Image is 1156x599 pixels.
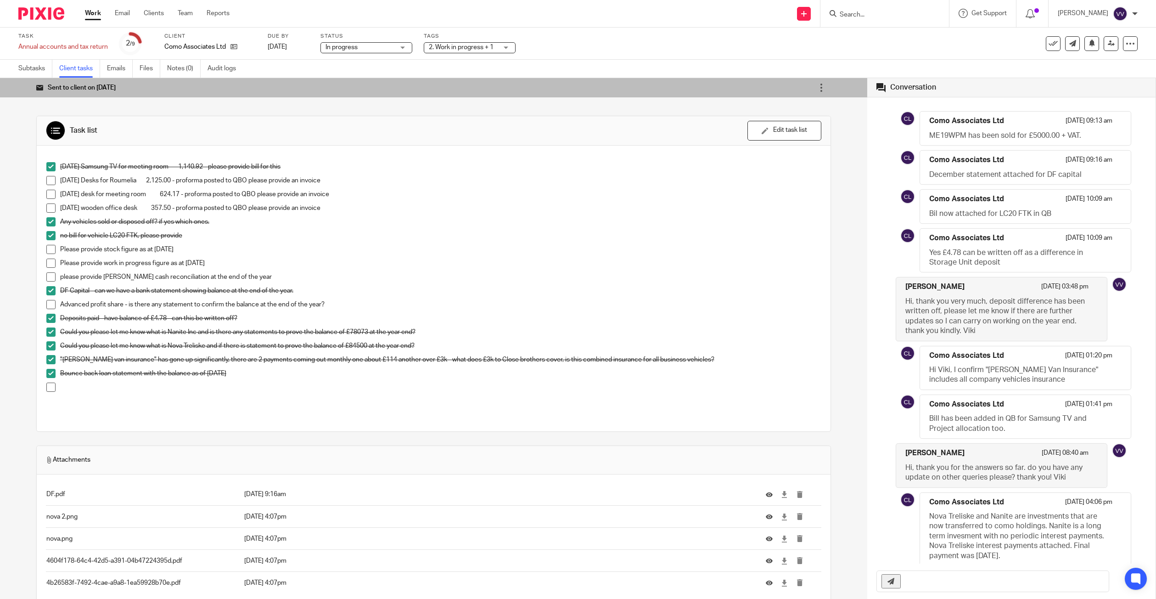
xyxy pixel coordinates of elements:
p: Hi Viki, I confirm "[PERSON_NAME] Van Insurance" includes all company vehicles insurance [929,365,1112,385]
p: Could you please let me know what is Nova Treliske and if there is statement to prove the balance... [60,341,821,350]
a: Team [178,9,193,18]
label: Tags [424,33,516,40]
h4: Como Associates Ltd [929,351,1004,361]
div: Task list [70,126,97,136]
p: 4604f178-64c4-42d5-a391-04b47224395d.pdf [46,556,239,565]
img: svg%3E [900,492,915,507]
h4: Como Associates Ltd [929,194,1004,204]
p: [DATE] 10:09 am [1066,194,1112,209]
span: 2. Work in progress + 1 [429,44,494,51]
p: no bill for vehicle LC20 FTK, please provide [60,231,821,240]
p: Como Associates Ltd [164,42,226,51]
a: Download [781,556,788,565]
a: Download [781,512,788,521]
a: Download [781,578,788,588]
small: /9 [130,41,135,46]
p: Bil now attached for LC20 FTK in QB [929,209,1112,219]
p: Yes £4.78 can be written off as a difference in Storage Unit deposit [929,248,1112,268]
img: svg%3E [900,228,915,243]
p: [DATE] Samsung TV for meeting room 1,140.92 - please provide bill for this [60,162,821,171]
p: 4b26583f-7492-4cae-a9a8-1ea59928b70e.pdf [46,578,239,588]
h4: Como Associates Ltd [929,400,1004,409]
div: Sent to client on [DATE] [36,83,116,92]
button: Edit task list [747,121,821,141]
a: Download [781,490,788,499]
img: svg%3E [900,346,915,361]
div: Annual accounts and tax return [18,42,108,51]
p: [DATE] 10:09 am [1066,233,1112,248]
input: Search [839,11,921,19]
a: Audit logs [208,60,243,78]
span: In progress [325,44,358,51]
span: Attachments [46,455,90,464]
p: Any vehicles sold or disposed off? if yes which ones. [60,217,821,226]
p: Deposits paid - have balance of £4.78 - can this be written off? [60,314,821,323]
p: ME19WPM has been sold for £5000.00 + VAT. [929,131,1112,141]
img: svg%3E [900,111,915,126]
a: Download [781,534,788,543]
img: svg%3E [900,189,915,204]
p: [DATE] 08:40 am [1042,448,1089,463]
p: nova.png [46,534,239,543]
img: svg%3E [1113,6,1128,21]
p: [DATE] 4:07pm [244,556,752,565]
p: Could you please let me know what is Nanite Inc and is there any statements to prove the balance ... [60,328,821,337]
p: Hi, thank you very much, deposit difference has been written off, please let me know if there are... [905,297,1089,336]
a: Files [140,60,160,78]
p: [DATE] 4:07pm [244,578,752,588]
h4: [PERSON_NAME] [905,448,965,458]
a: Client tasks [59,60,100,78]
p: DF.pdf [46,490,239,499]
span: Get Support [971,10,1007,17]
a: Work [85,9,101,18]
p: [DATE] 01:20 pm [1065,351,1112,365]
p: [DATE] Desks for Roumelia 2,125.00 - proforma posted to QBO please provide an invoice [60,176,821,185]
img: svg%3E [900,395,915,409]
img: svg%3E [1112,443,1127,458]
p: [DATE] wooden office desk 357.50 - proforma posted to QBO please provide an invoice [60,203,821,213]
p: Advanced profit share - is there any statement to confirm the balance at the end of the year? [60,300,821,309]
a: Clients [144,9,164,18]
label: Task [18,33,108,40]
p: [DATE] 4:07pm [244,512,752,521]
p: nova 2.png [46,512,239,521]
a: Email [115,9,130,18]
p: Hi, thank you for the answers so far. do you have any update on other queries please? thank you! ... [905,463,1089,483]
p: [DATE] 01:41 pm [1065,400,1112,414]
p: December statement attached for DF capital [929,170,1112,180]
h4: Como Associates Ltd [929,233,1004,243]
label: Client [164,33,256,40]
p: "[PERSON_NAME] van insurance" has gone up significantly, there are 2 payments coming out monthly ... [60,355,821,364]
p: Nova Treliske and Nanite are investments that are now transferred to como holdings. Nanite is a l... [929,512,1112,561]
p: DF Capital - can we have a bank statement showing balance at the end of the year. [60,286,821,295]
p: [DATE] 09:13 am [1066,116,1112,130]
p: [PERSON_NAME] [1058,9,1108,18]
div: Conversation [890,83,936,92]
p: [DATE] 4:07pm [244,534,752,543]
p: Bounce back loan statement with the balance as of [DATE] [60,369,821,378]
img: svg%3E [1112,277,1127,292]
p: Please provide work in progress figure as at [DATE] [60,259,821,268]
img: svg%3E [900,150,915,165]
h4: Como Associates Ltd [929,497,1004,507]
p: [DATE] 9:16am [244,490,752,499]
label: Due by [268,33,309,40]
a: Notes (0) [167,60,201,78]
p: [DATE] 04:06 pm [1065,497,1112,512]
p: [DATE] 09:16 am [1066,155,1112,170]
h4: Como Associates Ltd [929,116,1004,126]
span: [DATE] [268,44,287,50]
p: please provide [PERSON_NAME] cash reconciliation at the end of the year [60,272,821,282]
a: Subtasks [18,60,52,78]
p: Bill has been added in QB for Samsung TV and Project allocation too. [929,414,1112,434]
p: [DATE] 03:48 pm [1041,282,1089,296]
a: Reports [207,9,230,18]
div: 2 [126,38,135,49]
p: Please provide stock figure as at [DATE] [60,245,821,254]
h4: Como Associates Ltd [929,155,1004,165]
label: Status [320,33,412,40]
img: Pixie [18,7,64,20]
h4: [PERSON_NAME] [905,282,965,292]
p: [DATE] desk for meeting room 624.17 - proforma posted to QBO please provide an invoice [60,190,821,199]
